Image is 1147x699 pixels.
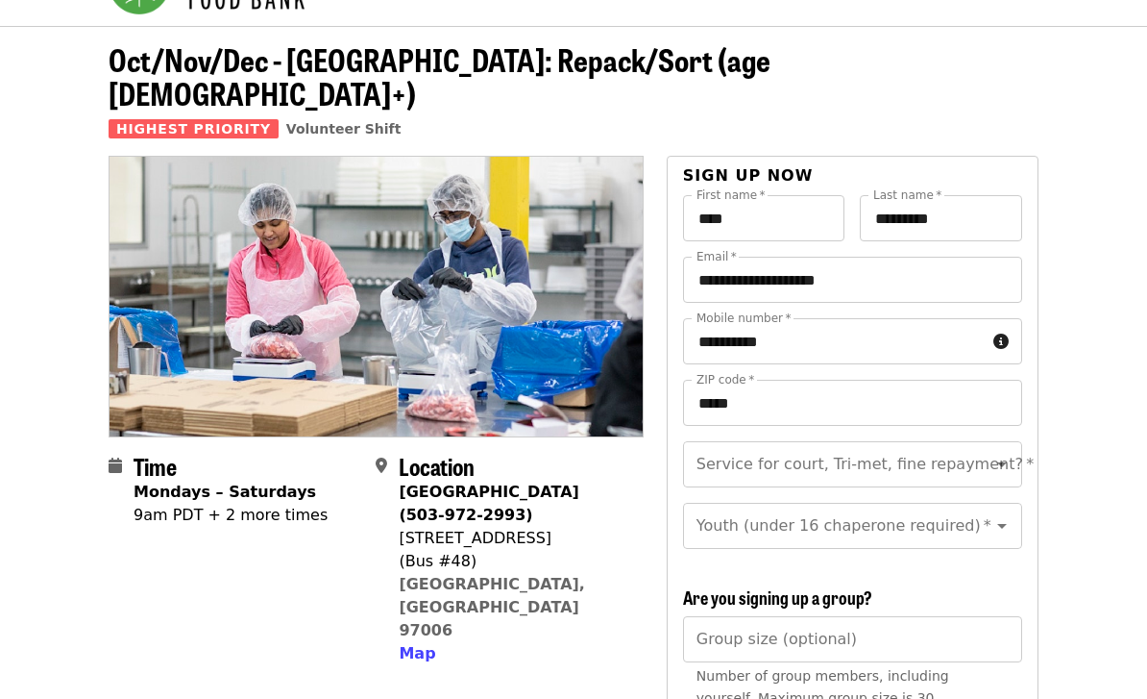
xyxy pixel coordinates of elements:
button: Open [988,451,1015,478]
label: ZIP code [696,374,754,386]
strong: [GEOGRAPHIC_DATA] (503-972-2993) [399,483,578,524]
span: Highest Priority [109,119,279,138]
i: calendar icon [109,457,122,475]
div: 9am PDT + 2 more times [134,504,328,527]
span: Sign up now [683,166,814,185]
label: Mobile number [696,312,791,324]
input: Mobile number [683,318,986,364]
span: Location [399,449,475,483]
i: circle-info icon [993,333,1009,351]
input: Last name [860,195,1022,241]
input: [object Object] [683,616,1022,662]
label: Email [696,251,737,262]
input: ZIP code [683,380,1022,426]
span: Time [134,449,177,483]
input: First name [683,195,845,241]
button: Map [399,642,435,665]
label: Last name [873,189,941,201]
strong: Mondays – Saturdays [134,483,316,501]
a: [GEOGRAPHIC_DATA], [GEOGRAPHIC_DATA] 97006 [399,575,585,639]
div: (Bus #48) [399,550,627,573]
button: Open [988,512,1015,539]
span: Oct/Nov/Dec - [GEOGRAPHIC_DATA]: Repack/Sort (age [DEMOGRAPHIC_DATA]+) [109,37,770,115]
img: Oct/Nov/Dec - Beaverton: Repack/Sort (age 10+) organized by Oregon Food Bank [110,157,643,436]
i: map-marker-alt icon [376,457,387,475]
div: [STREET_ADDRESS] [399,527,627,550]
span: Are you signing up a group? [683,585,872,610]
span: Map [399,644,435,662]
label: First name [696,189,766,201]
input: Email [683,257,1022,303]
a: Volunteer Shift [286,121,402,137]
